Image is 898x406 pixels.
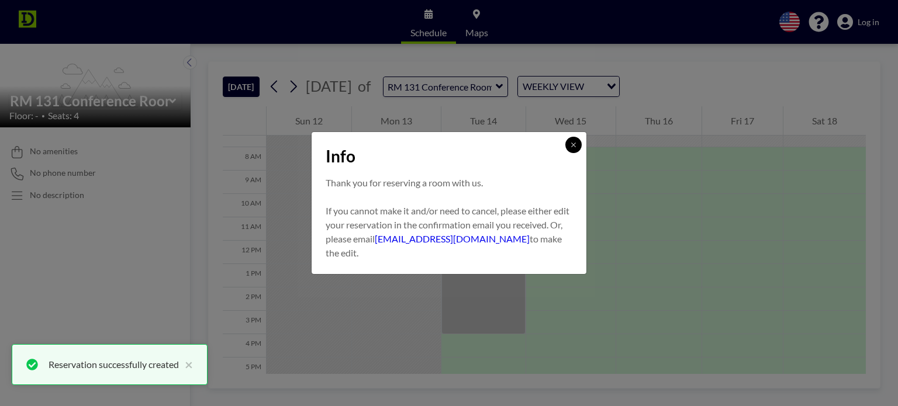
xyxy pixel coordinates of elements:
a: [EMAIL_ADDRESS][DOMAIN_NAME] [375,233,530,244]
p: If you cannot make it and/or need to cancel, please either edit your reservation in the confirmat... [326,204,572,260]
p: Thank you for reserving a room with us. [326,176,572,190]
div: Reservation successfully created [49,358,179,372]
button: close [179,358,193,372]
span: Info [326,146,355,166]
